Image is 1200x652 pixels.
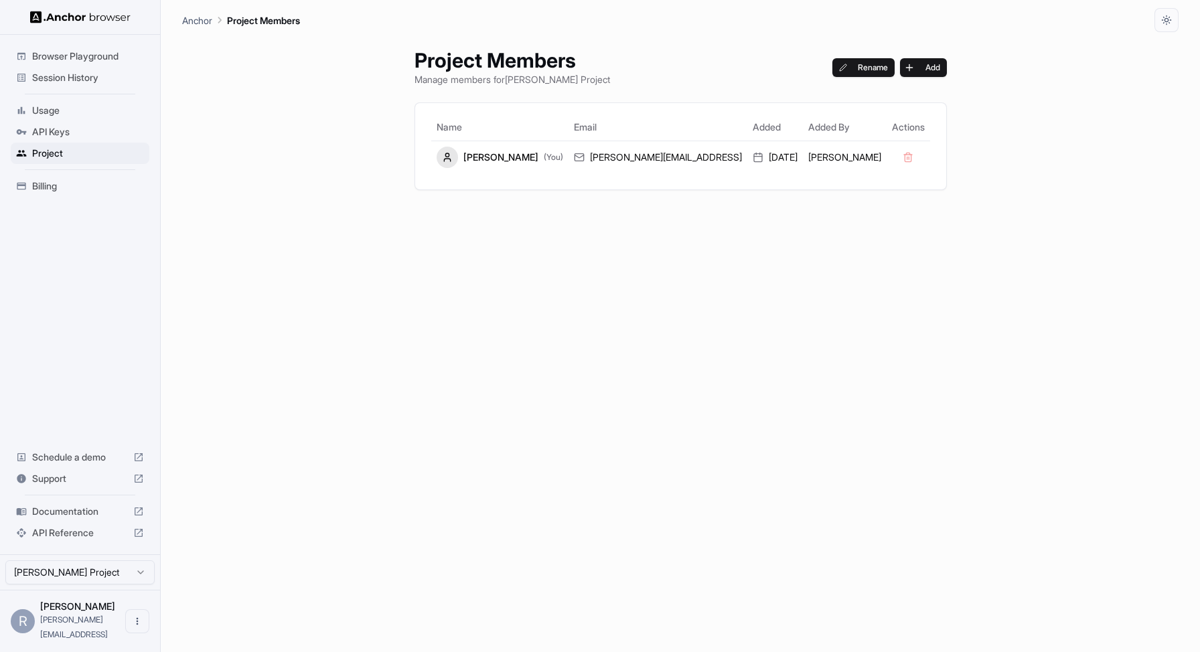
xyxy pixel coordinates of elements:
[11,468,149,489] div: Support
[11,143,149,164] div: Project
[574,151,742,164] div: [PERSON_NAME][EMAIL_ADDRESS]
[11,501,149,522] div: Documentation
[11,46,149,67] div: Browser Playground
[832,58,895,77] button: Rename
[569,114,747,141] th: Email
[415,48,610,72] h1: Project Members
[32,147,144,160] span: Project
[900,58,947,77] button: Add
[544,152,563,163] span: (You)
[803,141,887,173] td: [PERSON_NAME]
[11,446,149,468] div: Schedule a demo
[40,600,115,612] span: Roy Shachar
[125,609,149,633] button: Open menu
[747,114,803,141] th: Added
[11,67,149,88] div: Session History
[182,13,300,27] nav: breadcrumb
[32,104,144,117] span: Usage
[11,175,149,197] div: Billing
[182,13,212,27] p: Anchor
[887,114,930,141] th: Actions
[32,125,144,139] span: API Keys
[32,526,128,540] span: API Reference
[415,72,610,86] p: Manage members for [PERSON_NAME] Project
[11,121,149,143] div: API Keys
[227,13,300,27] p: Project Members
[753,151,798,164] div: [DATE]
[431,114,569,141] th: Name
[11,522,149,544] div: API Reference
[11,609,35,633] div: R
[803,114,887,141] th: Added By
[30,11,131,23] img: Anchor Logo
[32,451,128,464] span: Schedule a demo
[40,615,108,639] span: roy@getlira.ai
[32,505,128,518] span: Documentation
[32,472,128,485] span: Support
[11,100,149,121] div: Usage
[32,179,144,193] span: Billing
[437,147,563,168] div: [PERSON_NAME]
[32,71,144,84] span: Session History
[32,50,144,63] span: Browser Playground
